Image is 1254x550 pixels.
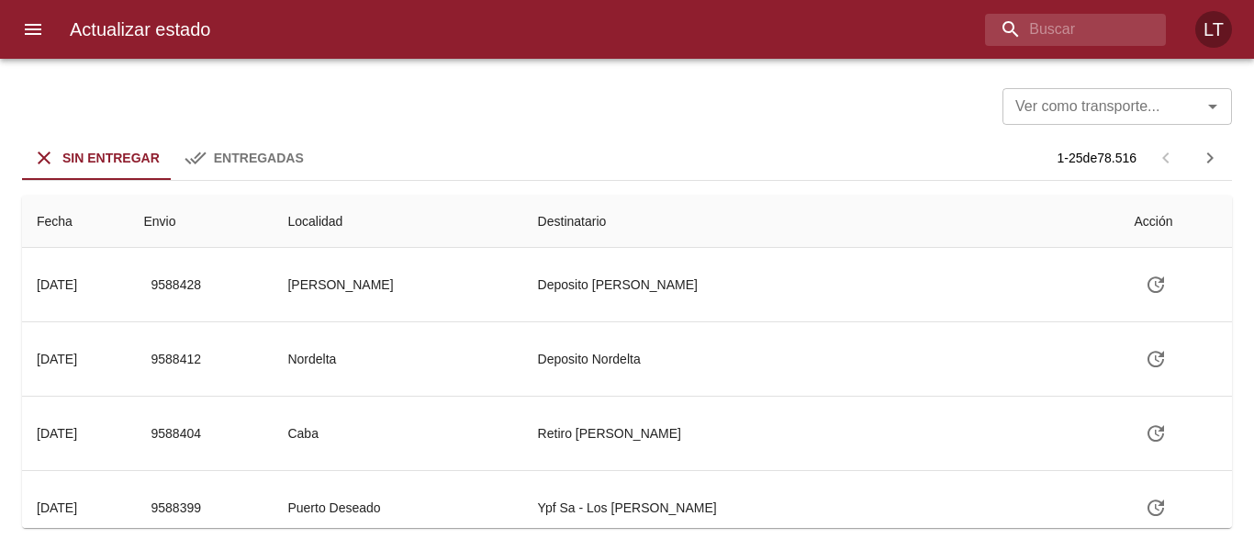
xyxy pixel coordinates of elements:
[523,196,1120,248] th: Destinatario
[143,342,208,376] button: 9588412
[214,151,304,165] span: Entregadas
[523,322,1120,396] td: Deposito Nordelta
[151,274,201,297] span: 9588428
[523,471,1120,544] td: Ypf Sa - Los [PERSON_NAME]
[1195,11,1232,48] div: LT
[11,7,55,51] button: menu
[273,322,522,396] td: Nordelta
[1188,136,1232,180] span: Pagina siguiente
[273,196,522,248] th: Localidad
[37,500,77,515] div: [DATE]
[37,426,77,441] div: [DATE]
[1119,196,1232,248] th: Acción
[62,151,160,165] span: Sin Entregar
[143,491,208,525] button: 9588399
[129,196,273,248] th: Envio
[143,417,208,451] button: 9588404
[1134,499,1178,514] span: Actualizar estado y agregar documentación
[151,422,201,445] span: 9588404
[985,14,1135,46] input: buscar
[1144,149,1188,164] span: Pagina anterior
[151,348,201,371] span: 9588412
[273,471,522,544] td: Puerto Deseado
[1134,351,1178,365] span: Actualizar estado y agregar documentación
[523,397,1120,470] td: Retiro [PERSON_NAME]
[1195,11,1232,48] div: Abrir información de usuario
[37,352,77,366] div: [DATE]
[37,277,77,292] div: [DATE]
[273,397,522,470] td: Caba
[22,196,129,248] th: Fecha
[70,15,210,44] h6: Actualizar estado
[273,248,522,321] td: [PERSON_NAME]
[1134,425,1178,440] span: Actualizar estado y agregar documentación
[1134,276,1178,291] span: Actualizar estado y agregar documentación
[143,268,208,302] button: 9588428
[22,136,318,180] div: Tabs Envios
[1200,94,1226,119] button: Abrir
[1058,149,1136,167] p: 1 - 25 de 78.516
[523,248,1120,321] td: Deposito [PERSON_NAME]
[151,497,201,520] span: 9588399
